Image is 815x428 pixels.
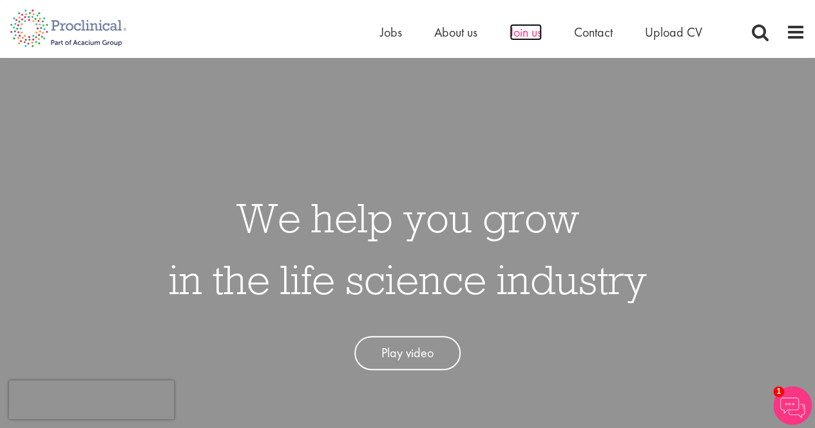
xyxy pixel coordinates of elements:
span: 1 [773,386,784,397]
h1: We help you grow in the life science industry [169,187,647,310]
img: Chatbot [773,386,812,425]
a: Upload CV [645,24,702,41]
a: Contact [574,24,613,41]
a: Join us [510,24,542,41]
a: Play video [354,336,461,370]
a: Jobs [380,24,402,41]
a: About us [434,24,477,41]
